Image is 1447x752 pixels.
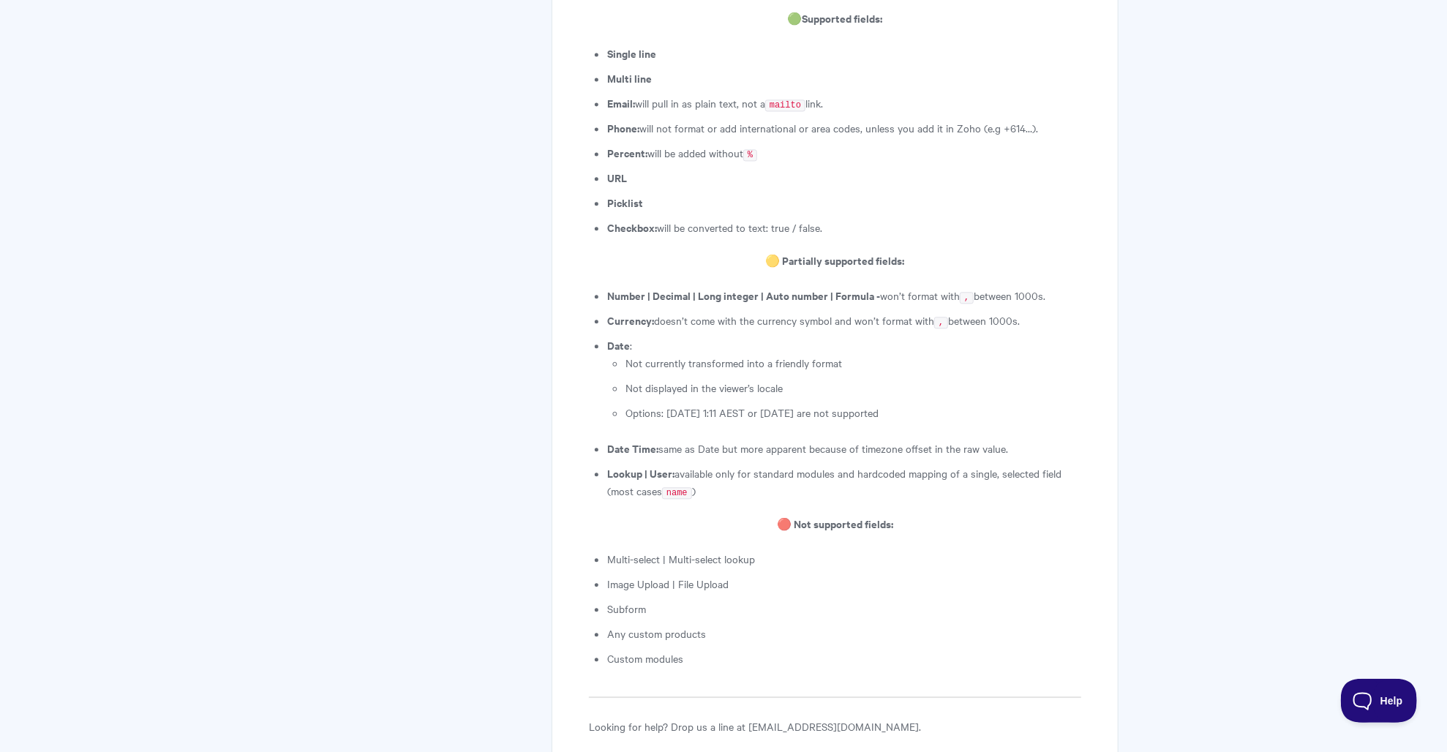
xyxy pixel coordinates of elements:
[607,170,627,185] strong: URL
[607,575,1081,593] li: Image Upload | File Upload
[777,516,893,531] strong: 🔴 Not supported fields:
[607,600,1081,617] li: Subform
[607,145,647,160] strong: Percent:
[960,292,974,304] code: ,
[765,99,805,111] code: mailto
[589,718,1081,735] p: Looking for help? Drop us a line at [EMAIL_ADDRESS][DOMAIN_NAME].
[607,219,1081,236] li: will be converted to text: true / false.
[934,317,948,328] code: ,
[607,95,635,110] strong: Email:
[607,287,1081,304] li: won’t format with between 1000s.
[607,337,630,353] strong: Date
[607,465,1081,500] li: available only for standard modules and hardcoded mapping of a single, selected field (most cases )
[607,70,652,86] strong: Multi line
[607,336,1081,421] li: :
[625,379,1081,396] li: Not displayed in the viewer’s locale
[607,550,1081,568] li: Multi-select | Multi-select lookup
[607,120,639,135] strong: Phone:
[607,625,1081,642] li: Any custom products
[607,45,656,61] strong: Single line
[607,650,1081,667] li: Custom modules
[607,144,1081,162] li: will be added without
[589,10,1081,27] p: 🟢
[765,252,904,268] strong: 🟡 Partially supported fields:
[662,487,692,499] code: name
[607,219,657,235] strong: Checkbox:
[607,440,1081,457] li: same as Date but more apparent because of timezone offset in the raw value.
[607,312,654,328] strong: Currency:
[607,195,643,210] strong: Picklist
[625,404,1081,421] li: Options: [DATE] 1:11 AEST or [DATE] are not supported
[1341,679,1418,723] iframe: Toggle Customer Support
[743,149,757,161] code: %
[607,312,1081,329] li: doesn’t come with the currency symbol and won’t format with between 1000s.
[802,10,882,26] strong: Supported fields:
[607,94,1081,112] li: will pull in as plain text, not a link.
[607,465,674,481] strong: Lookup | User:
[607,440,658,456] strong: Date Time:
[607,287,880,303] strong: Number | Decimal | Long integer | Auto number | Formula -
[607,119,1081,137] li: will not format or add international or area codes, unless you add it in Zoho (e.g +614…).
[625,354,1081,372] li: Not currently transformed into a friendly format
